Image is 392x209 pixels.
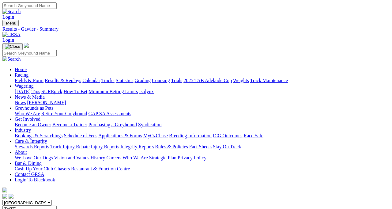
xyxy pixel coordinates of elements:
[15,72,28,78] a: Racing
[2,194,7,199] img: facebook.svg
[64,133,97,138] a: Schedule of Fees
[41,89,62,94] a: SUREpick
[250,78,288,83] a: Track Maintenance
[64,89,88,94] a: How To Bet
[15,83,34,89] a: Wagering
[143,133,168,138] a: MyOzChase
[213,144,241,149] a: Stay On Track
[139,89,154,94] a: Isolynx
[101,78,115,83] a: Tracks
[5,44,20,49] img: Close
[15,105,53,111] a: Greyhounds as Pets
[15,111,390,116] div: Greyhounds as Pets
[149,155,176,160] a: Strategic Plan
[6,21,16,25] span: Menu
[135,78,151,83] a: Grading
[15,155,53,160] a: We Love Our Dogs
[89,111,131,116] a: GAP SA Assessments
[15,78,43,83] a: Fields & Form
[41,111,87,116] a: Retire Your Greyhound
[138,122,161,127] a: Syndication
[89,89,138,94] a: Minimum Betting Limits
[15,166,53,171] a: Cash Up Your Club
[15,122,51,127] a: Become an Owner
[24,43,29,48] img: logo-grsa-white.png
[233,78,249,83] a: Weights
[15,89,390,94] div: Wagering
[82,78,100,83] a: Calendar
[2,50,57,56] input: Search
[15,166,390,172] div: Bar & Dining
[15,94,45,100] a: News & Media
[152,78,170,83] a: Coursing
[169,133,212,138] a: Breeding Information
[2,2,57,9] input: Search
[106,155,121,160] a: Careers
[52,122,87,127] a: Become a Trainer
[15,111,40,116] a: Who We Are
[243,133,263,138] a: Race Safe
[15,150,27,155] a: About
[123,155,148,160] a: Who We Are
[98,133,142,138] a: Applications & Forms
[15,144,49,149] a: Stewards Reports
[15,67,27,72] a: Home
[15,100,26,105] a: News
[15,127,31,133] a: Industry
[2,20,19,26] button: Toggle navigation
[15,100,390,105] div: News & Media
[2,9,21,14] img: Search
[189,144,212,149] a: Fact Sheets
[213,133,242,138] a: ICG Outcomes
[15,133,390,139] div: Industry
[2,32,21,37] img: GRSA
[15,116,40,122] a: Get Involved
[15,133,62,138] a: Bookings & Scratchings
[9,194,13,199] img: twitter.svg
[91,144,119,149] a: Injury Reports
[2,188,7,192] img: logo-grsa-white.png
[2,43,23,50] button: Toggle navigation
[183,78,232,83] a: 2025 TAB Adelaide Cup
[2,56,21,62] img: Search
[90,155,105,160] a: History
[2,37,14,43] a: Login
[116,78,134,83] a: Statistics
[15,139,47,144] a: Care & Integrity
[120,144,154,149] a: Integrity Reports
[15,144,390,150] div: Care & Integrity
[2,14,14,20] a: Login
[171,78,182,83] a: Trials
[54,166,130,171] a: Chasers Restaurant & Function Centre
[89,122,137,127] a: Purchasing a Greyhound
[178,155,206,160] a: Privacy Policy
[27,100,66,105] a: [PERSON_NAME]
[15,161,42,166] a: Bar & Dining
[15,172,44,177] a: Contact GRSA
[15,122,390,127] div: Get Involved
[15,78,390,83] div: Racing
[155,144,188,149] a: Rules & Policies
[50,144,89,149] a: Track Injury Rebate
[54,155,89,160] a: Vision and Values
[15,177,55,182] a: Login To Blackbook
[2,26,390,32] a: Results - Gawler - Summary
[45,78,81,83] a: Results & Replays
[15,89,40,94] a: [DATE] Tips
[15,155,390,161] div: About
